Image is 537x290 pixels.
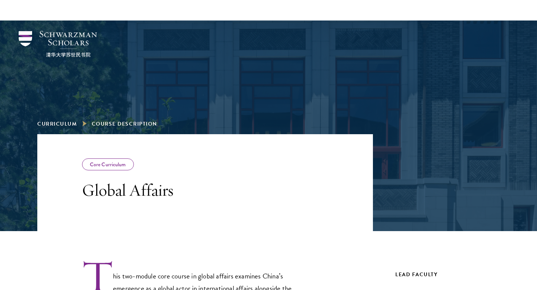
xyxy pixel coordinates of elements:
h3: Global Affairs [82,180,295,201]
span: Course Description [92,120,157,128]
img: Schwarzman Scholars [19,31,97,57]
div: Lead Faculty [395,270,500,279]
div: Core Curriculum [82,158,134,170]
a: Curriculum [37,120,77,128]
